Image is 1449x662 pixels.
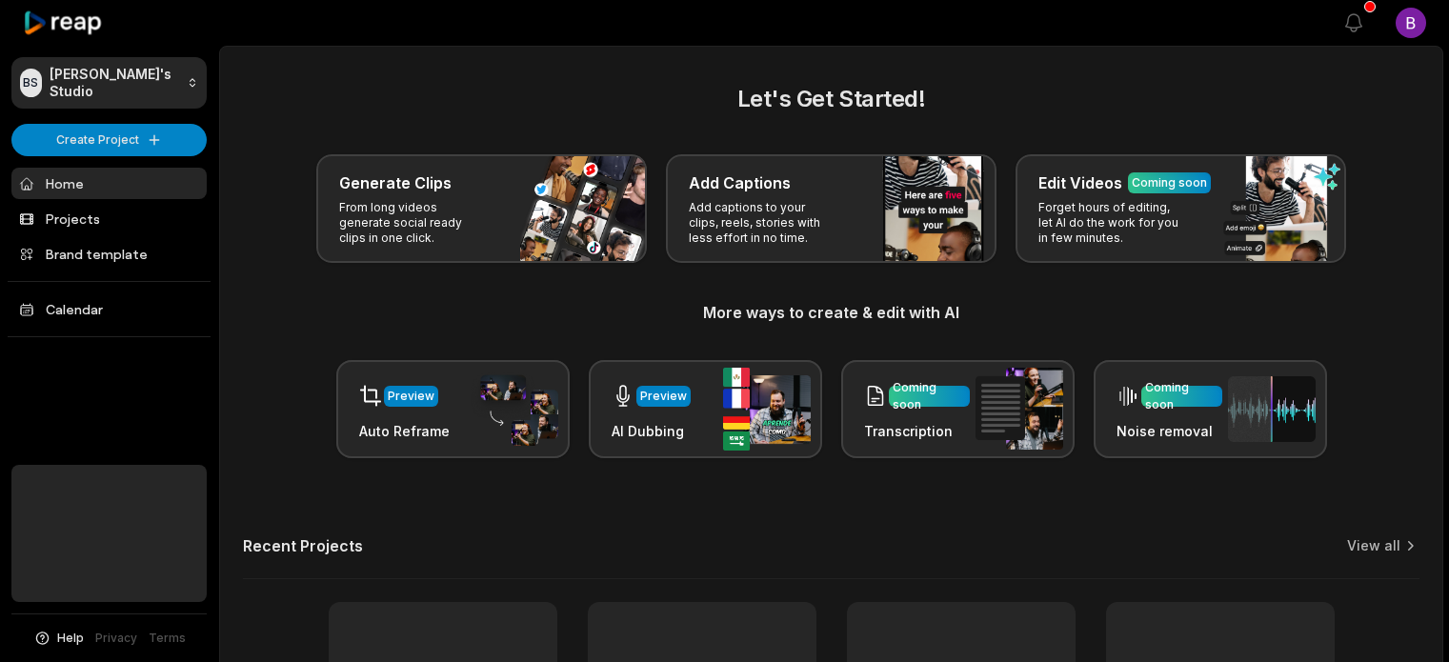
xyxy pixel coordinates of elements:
[1038,200,1186,246] p: Forget hours of editing, let AI do the work for you in few minutes.
[893,379,966,413] div: Coming soon
[1228,376,1316,442] img: noise_removal.png
[339,200,487,246] p: From long videos generate social ready clips in one click.
[471,372,558,447] img: auto_reframe.png
[57,630,84,647] span: Help
[11,203,207,234] a: Projects
[612,421,691,441] h3: AI Dubbing
[976,368,1063,450] img: transcription.png
[864,421,970,441] h3: Transcription
[1117,421,1222,441] h3: Noise removal
[1145,379,1218,413] div: Coming soon
[1038,171,1122,194] h3: Edit Videos
[149,630,186,647] a: Terms
[243,82,1419,116] h2: Let's Get Started!
[11,293,207,325] a: Calendar
[1132,174,1207,191] div: Coming soon
[11,124,207,156] button: Create Project
[20,69,42,97] div: BS
[339,171,452,194] h3: Generate Clips
[243,301,1419,324] h3: More ways to create & edit with AI
[640,388,687,405] div: Preview
[50,66,179,100] p: [PERSON_NAME]'s Studio
[388,388,434,405] div: Preview
[689,200,836,246] p: Add captions to your clips, reels, stories with less effort in no time.
[33,630,84,647] button: Help
[723,368,811,451] img: ai_dubbing.png
[689,171,791,194] h3: Add Captions
[1347,536,1400,555] a: View all
[243,536,363,555] h2: Recent Projects
[95,630,137,647] a: Privacy
[359,421,450,441] h3: Auto Reframe
[11,168,207,199] a: Home
[11,238,207,270] a: Brand template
